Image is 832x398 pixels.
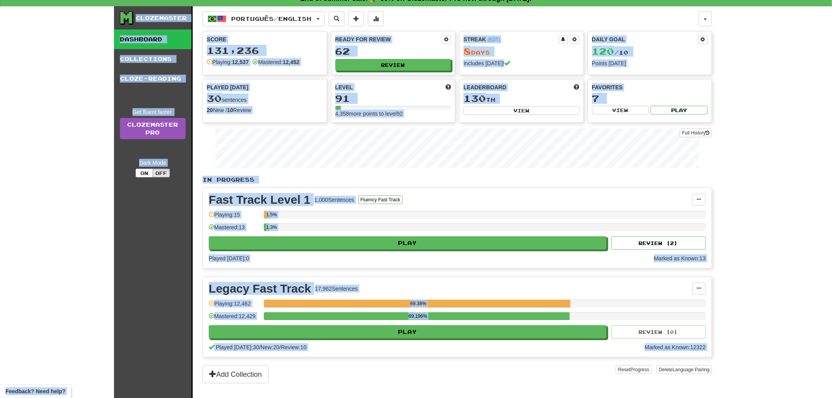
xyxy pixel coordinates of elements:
[592,46,615,57] span: 120
[207,46,323,55] div: 131,236
[207,93,222,104] span: 30
[207,94,323,104] div: sentences
[335,110,451,118] div: 4,358 more points to level 92
[202,176,712,184] p: In Progress
[209,283,311,295] div: Legacy Fast Track
[592,49,629,56] span: / 10
[232,59,249,65] strong: 12,537
[209,255,249,262] span: Played [DATE]: 0
[335,83,353,91] span: Level
[209,236,607,250] button: Play
[280,344,281,350] span: /
[114,29,191,49] a: Dashboard
[464,93,486,104] span: 130
[464,94,580,104] div: th
[253,58,300,66] div: Mastered:
[202,11,325,26] button: Português/English
[207,35,323,43] div: Score
[266,312,570,320] div: 69.196%
[227,107,233,113] strong: 10
[120,118,186,139] a: ClozemasterPro
[368,11,384,26] button: More stats
[611,236,706,250] button: Review (2)
[464,35,559,43] div: Streak
[209,300,260,313] div: Playing: 12,462
[592,106,649,114] button: View
[645,343,706,351] div: Marked as Known: 12322
[209,223,260,236] div: Mastered: 13
[464,83,506,91] span: Leaderboard
[592,83,708,91] div: Favorites
[335,46,451,56] div: 62
[574,83,580,91] span: This week in points, UTC
[266,223,269,231] div: 1.3%
[611,325,706,339] button: Review (0)
[153,169,170,177] button: Off
[259,344,261,350] span: /
[616,365,652,374] button: ResetProgress
[266,300,571,308] div: 69.38%
[209,194,311,206] div: Fast Track Level 1
[329,11,344,26] button: Search sentences
[315,285,358,293] div: 17,962 Sentences
[592,94,708,103] div: 7
[6,387,65,395] span: Open feedback widget
[120,159,186,167] div: Dark Mode
[592,35,699,44] div: Daily Goal
[202,365,269,383] button: Add Collection
[464,106,580,115] button: View
[464,46,580,57] div: Day s
[592,59,708,67] div: Points [DATE]
[209,211,260,224] div: Playing: 15
[488,37,500,42] a: (EDT)
[657,365,712,374] button: DeleteLanguage Pairing
[216,344,259,350] span: Played [DATE]: 30
[335,94,451,103] div: 91
[207,83,248,91] span: Played [DATE]
[281,344,306,350] span: Review: 10
[651,106,708,114] button: Play
[261,344,279,350] span: New: 20
[207,107,213,113] strong: 20
[673,367,710,372] span: Language Pairing
[209,312,260,325] div: Mastered: 12,429
[266,211,271,219] div: 1.5%
[464,59,580,67] div: Includes [DATE]!
[114,69,191,88] a: Cloze-Reading
[120,108,186,116] div: Get fluent faster.
[680,129,712,137] button: Full History
[209,325,607,339] button: Play
[631,367,650,372] span: Progress
[283,59,300,65] strong: 12,452
[232,15,312,22] span: Português / English
[654,254,706,262] div: Marked as Known: 13
[136,14,187,22] div: Clozemaster
[207,106,323,114] div: New / Review
[348,11,364,26] button: Add sentence to collection
[207,58,249,66] div: Playing:
[315,196,354,204] div: 1,000 Sentences
[335,35,442,43] div: Ready for Review
[335,59,451,71] button: Review
[358,195,403,204] button: Fluency Fast Track
[445,83,451,91] span: Score more points to level up
[114,49,191,69] a: Collections
[136,169,153,177] button: On
[464,46,471,57] span: 8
